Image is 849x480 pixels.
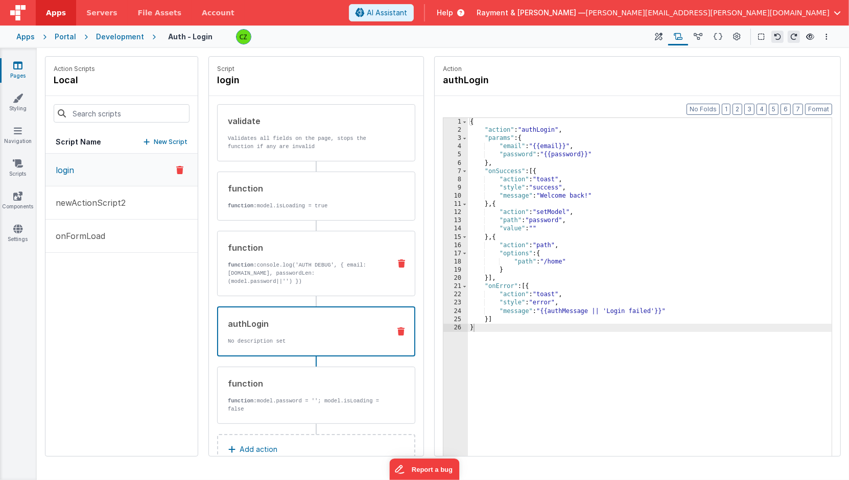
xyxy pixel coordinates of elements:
[477,8,586,18] span: Rayment & [PERSON_NAME] —
[757,104,767,115] button: 4
[443,65,832,73] p: Action
[687,104,720,115] button: No Folds
[820,31,833,43] button: Options
[217,73,370,87] h4: login
[144,137,187,147] button: New Script
[769,104,779,115] button: 5
[54,65,95,73] p: Action Scripts
[443,242,468,250] div: 16
[45,186,198,220] button: newActionScript2
[228,182,382,195] div: function
[45,220,198,253] button: onFormLoad
[443,258,468,266] div: 18
[443,134,468,142] div: 3
[477,8,841,18] button: Rayment & [PERSON_NAME] — [PERSON_NAME][EMAIL_ADDRESS][PERSON_NAME][DOMAIN_NAME]
[722,104,730,115] button: 1
[443,291,468,299] div: 22
[154,137,187,147] p: New Script
[443,184,468,192] div: 9
[50,164,74,176] p: login
[228,337,382,345] p: No description set
[443,217,468,225] div: 13
[228,242,382,254] div: function
[228,262,257,268] strong: function:
[217,434,415,465] button: Add action
[56,137,101,147] h5: Script Name
[349,4,414,21] button: AI Assistant
[86,8,117,18] span: Servers
[228,398,257,404] strong: function:
[228,318,382,330] div: authLogin
[443,274,468,282] div: 20
[443,266,468,274] div: 19
[443,282,468,291] div: 21
[443,176,468,184] div: 8
[54,73,95,87] h4: local
[805,104,832,115] button: Format
[443,299,468,307] div: 23
[240,443,277,455] p: Add action
[168,33,213,40] h4: Auth - Login
[45,154,198,186] button: login
[733,104,742,115] button: 2
[443,233,468,242] div: 15
[228,134,382,151] p: Validates all fields on the page, stops the function if any are invalid
[443,167,468,176] div: 7
[443,307,468,316] div: 24
[228,203,257,209] strong: function:
[228,202,382,210] p: model.isLoading = true
[443,250,468,258] div: 17
[443,126,468,134] div: 2
[443,151,468,159] div: 5
[586,8,830,18] span: [PERSON_NAME][EMAIL_ADDRESS][PERSON_NAME][DOMAIN_NAME]
[367,8,407,18] span: AI Assistant
[443,225,468,233] div: 14
[443,316,468,324] div: 25
[46,8,66,18] span: Apps
[443,73,596,87] h4: authLogin
[443,142,468,151] div: 4
[228,397,382,413] p: model.password = ''; model.isLoading = false
[443,118,468,126] div: 1
[16,32,35,42] div: Apps
[50,197,126,209] p: newActionScript2
[54,104,190,123] input: Search scripts
[437,8,454,18] span: Help
[443,208,468,217] div: 12
[443,159,468,167] div: 6
[744,104,754,115] button: 3
[793,104,803,115] button: 7
[50,230,105,242] p: onFormLoad
[781,104,791,115] button: 6
[96,32,144,42] div: Development
[237,30,251,44] img: b4a104e37d07c2bfba7c0e0e4a273d04
[138,8,182,18] span: File Assets
[443,200,468,208] div: 11
[228,377,382,390] div: function
[390,459,460,480] iframe: Marker.io feedback button
[228,115,382,127] div: validate
[443,192,468,200] div: 10
[443,324,468,332] div: 26
[55,32,76,42] div: Portal
[217,65,415,73] p: Script
[228,261,382,285] p: console.log('AUTH DEBUG', { email: [DOMAIN_NAME], passwordLen: (model.password||'') })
